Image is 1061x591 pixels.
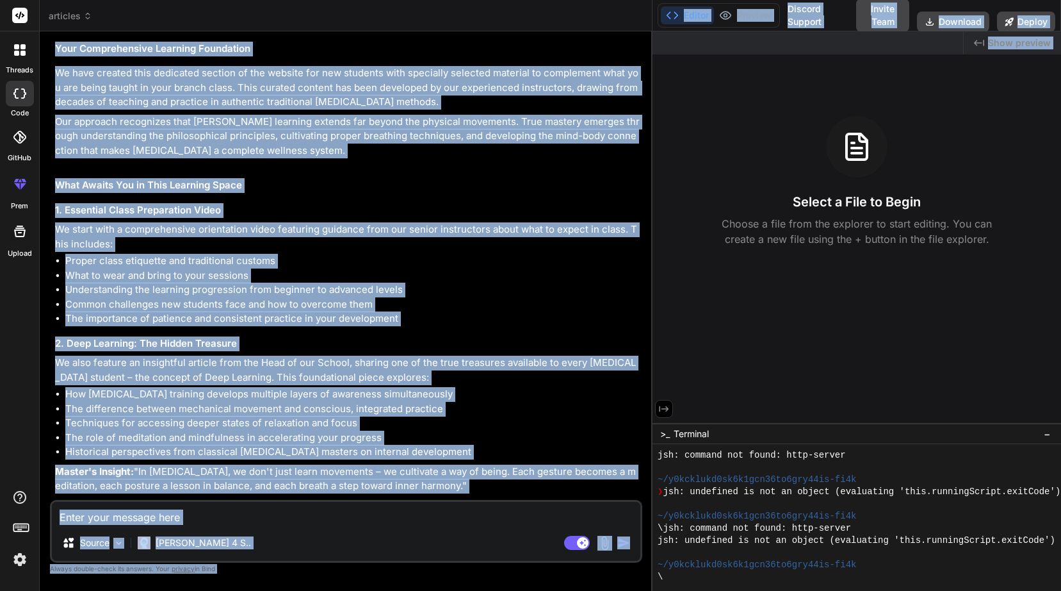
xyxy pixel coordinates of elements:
img: settings [9,549,31,570]
li: The difference between mechanical movement and conscious, integrated practice [65,402,640,417]
p: "In [MEDICAL_DATA], we don't just learn movements – we cultivate a way of being. Each gesture bec... [55,465,640,494]
span: jsh: command not found: http-server [658,449,846,462]
label: threads [6,65,33,76]
h3: 1. Essential Class Preparation Video [55,203,640,218]
span: − [1044,428,1051,440]
span: Show preview [988,37,1051,49]
span: \jsh: command not found: http-server [658,522,851,535]
button: Deploy [997,12,1055,32]
button: Preview [714,6,777,24]
p: Always double-check its answers. Your in Bind [50,563,642,575]
button: Download [917,12,989,32]
li: How [MEDICAL_DATA] training develops multiple layers of awareness simultaneously [65,387,640,402]
span: ~/y0kcklukd0sk6k1gcn36to6gry44is-fi4k [658,559,856,571]
p: We start with a comprehensive orientation video featuring guidance from our senior instructors ab... [55,222,640,251]
h2: Your Comprehensive Learning Foundation [55,42,640,56]
p: [PERSON_NAME] 4 S.. [156,537,251,549]
span: privacy [172,565,195,572]
span: \ [658,571,663,583]
span: ~/y0kcklukd0sk6k1gcn36to6gry44is-fi4k [658,510,856,522]
img: attachment [597,536,612,551]
li: Common challenges new students face and how to overcome them [65,297,640,312]
button: Editor [661,6,714,24]
label: prem [11,201,28,212]
p: Our approach recognizes that [PERSON_NAME] learning extends far beyond the physical movements. Tr... [55,115,640,158]
p: We have created this dedicated section of the website for new students with specially selected ma... [55,66,640,110]
span: ~/y0kcklukd0sk6k1gcn36to6gry44is-fi4k [658,474,856,486]
li: The role of meditation and mindfulness in accelerating your progress [65,431,640,445]
label: GitHub [8,153,31,163]
img: Pick Models [113,538,124,549]
img: icon [617,537,630,549]
li: Understanding the learning progression from beginner to advanced levels [65,283,640,297]
span: >_ [660,428,670,440]
span: ❯ [658,486,663,498]
h2: What Awaits You in This Learning Space [55,178,640,193]
li: The importance of patience and consistent practice in your development [65,312,640,326]
li: What to wear and bring to your sessions [65,269,640,283]
p: We also feature an insightful article from the Head of our School, sharing one of the true treasu... [55,356,640,385]
li: Techniques for accessing deeper states of relaxation and focus [65,416,640,431]
strong: Master's Insight: [55,465,134,478]
span: jsh: undefined is not an object (evaluating 'this.runningScript.exitCode') [663,486,1060,498]
img: Claude 4 Sonnet [138,537,150,549]
h3: Select a File to Begin [793,193,921,211]
button: − [1041,424,1053,444]
p: Choose a file from the explorer to start editing. You can create a new file using the + button in... [713,216,1000,247]
p: Source [80,537,109,549]
li: Historical perspectives from classical [MEDICAL_DATA] masters on internal development [65,445,640,460]
label: Upload [8,248,32,259]
span: articles [49,10,92,22]
li: Proper class etiquette and traditional customs [65,254,640,269]
h3: 2. Deep Learning: The Hidden Treasure [55,337,640,351]
label: code [11,108,29,119]
span: jsh: undefined is not an object (evaluating 'this.runningScript.exitCode') [658,535,1055,547]
span: Terminal [674,428,709,440]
